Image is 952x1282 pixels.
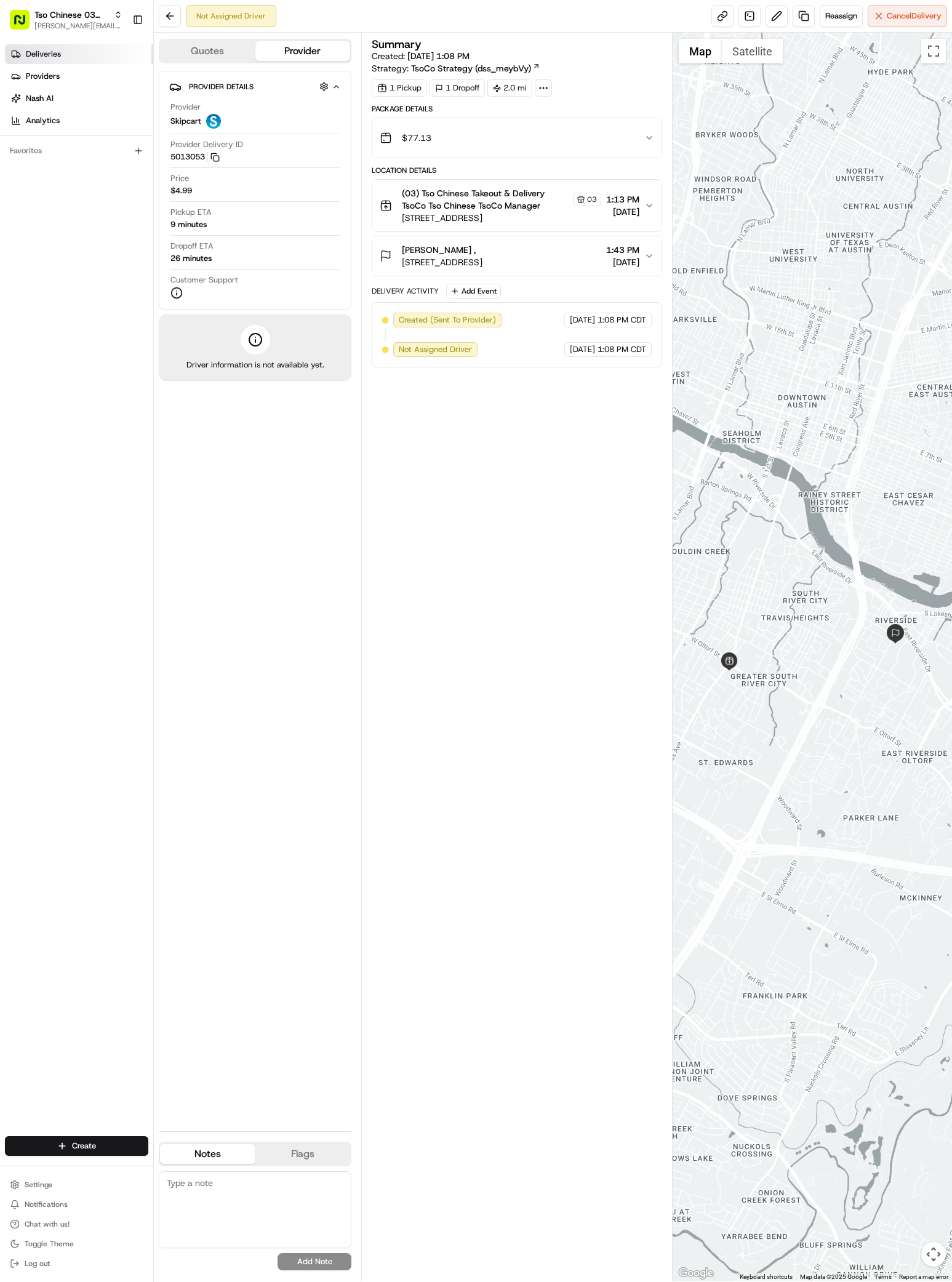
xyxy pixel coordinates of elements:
button: Tso Chinese 03 TsoCo[PERSON_NAME][EMAIL_ADDRESS][DOMAIN_NAME] [5,5,127,34]
span: 03 [587,194,597,204]
span: Provider [170,102,201,113]
button: Notes [160,1144,255,1164]
button: Flags [255,1144,351,1164]
button: [PERSON_NAME] ,[STREET_ADDRESS]1:43 PM[DATE] [372,236,662,276]
button: CancelDelivery [868,5,947,27]
span: [DATE] [140,224,166,234]
div: 💻 [104,276,114,286]
span: Pylon [122,305,149,314]
span: Chat with us! [25,1219,70,1229]
button: Tso Chinese 03 TsoCo [34,9,109,21]
span: Price [170,173,189,184]
button: [PERSON_NAME][EMAIL_ADDRESS][DOMAIN_NAME] [34,21,122,31]
h3: Summary [372,39,422,50]
img: Nash [12,12,37,37]
span: [DATE] [570,344,595,355]
button: Settings [5,1176,148,1193]
p: Welcome 👋 [12,49,224,69]
span: Deliveries [26,49,61,60]
span: • [134,224,138,234]
span: [DATE] [171,191,196,201]
span: [DATE] 1:08 PM [407,50,470,62]
a: TsoCo Strategy (dss_meybVy) [411,62,540,74]
button: Map camera controls [921,1242,946,1267]
span: [DATE] [606,206,639,218]
span: Pickup ETA [170,207,212,218]
span: API Documentation [116,275,198,287]
a: 📗Knowledge Base [7,270,99,292]
span: $77.13 [402,132,431,144]
div: 2.0 mi [487,79,532,97]
button: 5013053 [170,151,220,162]
img: Wisdom Oko [12,212,32,236]
span: Provider Details [189,82,254,92]
span: 1:13 PM [606,193,639,206]
span: Wisdom [PERSON_NAME] [38,224,131,234]
span: Log out [25,1259,50,1268]
a: Terms [874,1273,892,1280]
span: [STREET_ADDRESS] [402,212,601,224]
span: 1:43 PM [606,244,639,256]
span: Not Assigned Driver [399,344,472,355]
span: Map data ©2025 Google [800,1273,867,1280]
div: 9 minutes [170,219,207,230]
div: 1 Dropoff [430,79,485,97]
div: 26 minutes [170,253,212,264]
a: Providers [5,66,153,86]
span: [DATE] [606,256,639,268]
div: Strategy: [372,62,540,74]
div: Package Details [372,104,662,114]
a: Powered byPylon [87,305,149,314]
img: Google [676,1265,716,1281]
div: Start new chat [55,118,202,130]
span: Provider Delivery ID [170,139,243,150]
span: (03) Tso Chinese Takeout & Delivery TsoCo Tso Chinese TsoCo Manager [402,187,570,212]
span: Providers [26,71,60,82]
a: Deliveries [5,44,153,64]
span: [STREET_ADDRESS] [402,256,482,268]
img: 1736555255976-a54dd68f-1ca7-489b-9aae-adbdc363a1c4 [12,118,34,140]
span: $4.99 [170,185,192,196]
span: Toggle Theme [25,1239,74,1249]
span: Reassign [825,10,857,22]
span: Nash AI [26,93,54,104]
button: Show satellite imagery [722,39,783,63]
img: Antonia (Store Manager) [12,179,32,199]
button: Create [5,1136,148,1156]
button: Provider [255,41,351,61]
span: Customer Support [170,274,238,286]
a: Open this area in Google Maps (opens a new window) [676,1265,716,1281]
span: Analytics [26,115,60,126]
button: Toggle Theme [5,1235,148,1252]
button: Start new chat [209,121,224,136]
span: TsoCo Strategy (dss_meybVy) [411,62,531,74]
span: Settings [25,1180,52,1190]
div: Favorites [5,141,148,161]
button: Toggle fullscreen view [921,39,946,63]
button: Notifications [5,1196,148,1213]
a: Analytics [5,111,153,130]
button: $77.13 [372,118,662,158]
button: Show street map [679,39,722,63]
span: [DATE] [570,314,595,326]
div: 1 Pickup [372,79,427,97]
span: Created: [372,50,470,62]
span: Cancel Delivery [887,10,942,22]
button: Provider Details [169,76,341,97]
button: Keyboard shortcuts [740,1273,793,1281]
div: Past conversations [12,160,79,170]
img: profile_skipcart_partner.png [206,114,221,129]
span: Skipcart [170,116,201,127]
span: Dropoff ETA [170,241,214,252]
img: 4281594248423_2fcf9dad9f2a874258b8_72.png [26,118,48,140]
button: Reassign [820,5,863,27]
a: Nash AI [5,89,153,108]
span: Created (Sent To Provider) [399,314,496,326]
span: Driver information is not available yet. [186,359,324,371]
button: Log out [5,1255,148,1272]
button: Chat with us! [5,1216,148,1233]
input: Clear [32,79,203,92]
div: We're available if you need us! [55,130,169,140]
div: Location Details [372,166,662,175]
